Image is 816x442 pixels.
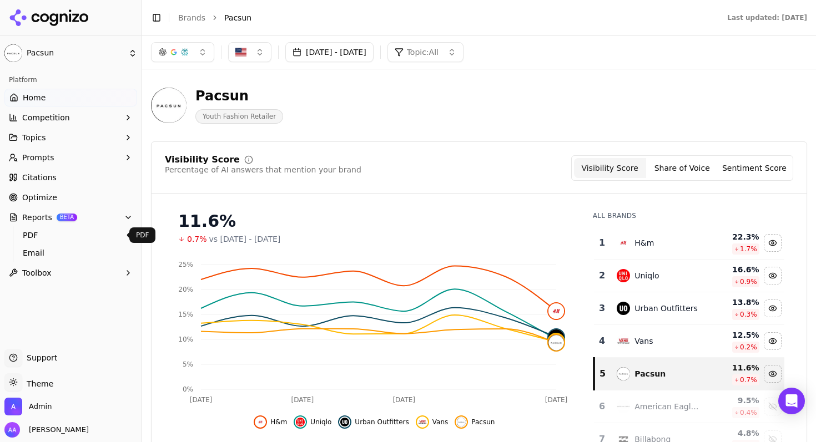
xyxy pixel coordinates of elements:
[22,112,70,123] span: Competition
[548,335,564,350] img: pacsun
[23,230,119,241] span: PDF
[594,358,784,390] tr: 5pacsunPacsun11.6%0.7%Hide pacsun data
[355,418,409,426] span: Urban Outfitters
[617,236,630,250] img: h&m
[178,13,205,22] a: Brands
[338,415,409,429] button: Hide urban outfitters data
[187,233,207,245] span: 0.7%
[740,310,757,319] span: 0.3 %
[646,158,718,178] button: Share of Voice
[740,408,757,417] span: 0.4 %
[22,212,52,223] span: Reports
[4,398,52,415] button: Open organization switcher
[457,418,466,426] img: pacsun
[136,231,149,240] p: PDF
[634,401,702,412] div: American Eagle Outfitters
[178,336,193,343] tspan: 10%
[593,211,784,220] div: All Brands
[4,422,20,438] img: Alp Aysan
[4,89,137,106] a: Home
[235,47,246,58] img: United States
[711,231,759,242] div: 22.3 %
[165,164,361,175] div: Percentage of AI answers that mention your brand
[178,311,193,318] tspan: 15%
[617,400,630,413] img: american eagle outfitters
[471,418,495,426] span: Pacsun
[418,418,427,426] img: vans
[18,227,124,243] a: PDF
[718,158,790,178] button: Sentiment Score
[574,158,646,178] button: Visibility Score
[27,48,124,58] span: Pacsun
[594,325,784,358] tr: 4vansVans12.5%0.2%Hide vans data
[416,415,449,429] button: Hide vans data
[548,303,564,319] img: h&m
[23,247,119,258] span: Email
[285,42,374,62] button: [DATE] - [DATE]
[764,398,782,415] button: Show american eagle outfitters data
[598,334,606,348] div: 4
[617,269,630,282] img: uniqlo
[195,87,283,105] div: Pacsun
[594,292,784,325] tr: 3urban outfittersUrban Outfitters13.8%0.3%Hide urban outfitters data
[617,367,630,380] img: pacsun
[296,418,305,426] img: uniqlo
[18,245,124,261] a: Email
[711,329,759,341] div: 12.5 %
[270,418,287,426] span: H&m
[617,302,630,315] img: urban outfitters
[190,396,213,404] tspan: [DATE]
[407,47,439,58] span: Topic: All
[598,400,606,413] div: 6
[711,395,759,406] div: 9.5 %
[178,286,193,293] tspan: 20%
[594,390,784,423] tr: 6american eagle outfittersAmerican Eagle Outfitters9.5%0.4%Show american eagle outfitters data
[291,396,314,404] tspan: [DATE]
[4,169,137,186] a: Citations
[24,425,89,435] span: [PERSON_NAME]
[740,343,757,352] span: 0.2 %
[209,233,281,245] span: vs [DATE] - [DATE]
[4,189,137,206] a: Optimize
[22,132,46,143] span: Topics
[165,155,240,164] div: Visibility Score
[4,109,137,126] button: Competition
[600,367,606,380] div: 5
[778,388,805,414] div: Open Intercom Messenger
[4,264,137,282] button: Toolbox
[29,402,52,411] span: Admin
[4,71,137,89] div: Platform
[634,237,654,248] div: H&m
[310,418,331,426] span: Uniqlo
[340,418,349,426] img: urban outfitters
[764,365,782,383] button: Hide pacsun data
[178,261,193,268] tspan: 25%
[711,264,759,275] div: 16.6 %
[4,149,137,166] button: Prompts
[195,109,283,124] span: Youth Fashion Retailer
[740,245,757,253] span: 1.7 %
[711,428,759,439] div: 4.8 %
[594,260,784,292] tr: 2uniqloUniqlo16.6%0.9%Hide uniqlo data
[455,415,495,429] button: Hide pacsun data
[594,227,784,260] tr: 1h&mH&m22.3%1.7%Hide h&m data
[4,44,22,62] img: Pacsun
[254,415,287,429] button: Hide h&m data
[545,396,568,404] tspan: [DATE]
[4,422,89,438] button: Open user button
[598,302,606,315] div: 3
[224,12,251,23] span: Pacsun
[4,398,22,415] img: Admin
[598,269,606,282] div: 2
[4,129,137,146] button: Topics
[764,267,782,284] button: Hide uniqlo data
[23,92,46,103] span: Home
[22,352,57,363] span: Support
[256,418,265,426] img: h&m
[634,303,698,314] div: Urban Outfitters
[764,299,782,317] button: Hide urban outfitters data
[183,385,193,393] tspan: 0%
[22,152,54,163] span: Prompts
[178,211,571,231] div: 11.6%
[392,396,415,404] tspan: [DATE]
